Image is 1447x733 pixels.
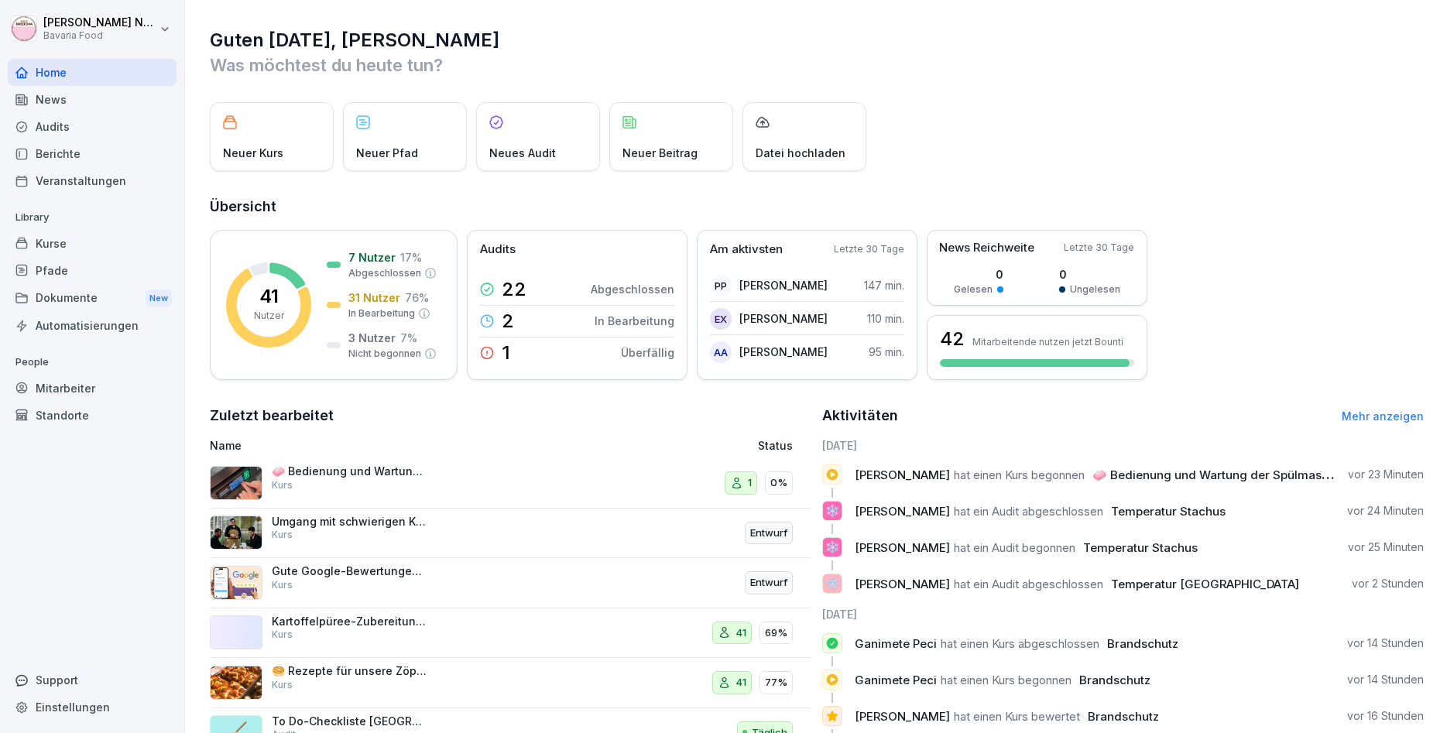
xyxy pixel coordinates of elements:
[1111,504,1226,519] span: Temperatur Stachus
[272,615,427,629] p: Kartoffelpüree-Zubereitung und Toppings
[8,284,177,313] a: DokumenteNew
[822,437,1424,454] h6: [DATE]
[710,275,732,296] div: PP
[941,636,1099,651] span: hat einen Kurs abgeschlossen
[595,313,674,329] p: In Bearbeitung
[1064,241,1134,255] p: Letzte 30 Tage
[400,330,417,346] p: 7 %
[1342,409,1424,423] a: Mehr anzeigen
[834,242,904,256] p: Letzte 30 Tage
[622,145,698,161] p: Neuer Beitrag
[855,709,950,724] span: [PERSON_NAME]
[8,59,177,86] a: Home
[855,673,937,687] span: Ganimete Peci
[1111,577,1299,591] span: Temperatur [GEOGRAPHIC_DATA]
[822,606,1424,622] h6: [DATE]
[855,504,950,519] span: [PERSON_NAME]
[272,528,293,542] p: Kurs
[8,230,177,257] a: Kurse
[8,666,177,694] div: Support
[750,526,787,541] p: Entwurf
[210,615,262,649] img: ur5kfpj4g1mhuir9rzgpc78h.png
[941,673,1072,687] span: hat einen Kurs begonnen
[1347,635,1424,651] p: vor 14 Stunden
[756,145,845,161] p: Datei hochladen
[1088,709,1159,724] span: Brandschutz
[8,694,177,721] div: Einstellungen
[954,283,993,296] p: Gelesen
[272,578,293,592] p: Kurs
[1348,539,1424,555] p: vor 25 Minuten
[210,196,1424,218] h2: Übersicht
[210,53,1424,77] p: Was möchtest du heute tun?
[348,289,400,306] p: 31 Nutzer
[210,658,811,708] a: 🥯 Rezepte für unsere ZöpfeKurs4177%
[348,307,415,320] p: In Bearbeitung
[954,468,1085,482] span: hat einen Kurs begonnen
[710,308,732,330] div: EX
[348,347,421,361] p: Nicht begonnen
[765,625,787,641] p: 69%
[348,249,396,265] p: 7 Nutzer
[954,540,1075,555] span: hat ein Audit begonnen
[739,344,828,360] p: [PERSON_NAME]
[1107,636,1178,651] span: Brandschutz
[8,140,177,167] div: Berichte
[591,281,674,297] p: Abgeschlossen
[1348,467,1424,482] p: vor 23 Minuten
[8,402,177,429] a: Standorte
[825,573,840,594] p: ❄️
[1070,283,1120,296] p: Ungelesen
[210,666,262,700] img: g80a8fc6kexzniuu9it64ulf.png
[972,336,1123,348] p: Mitarbeitende nutzen jetzt Bounti
[8,312,177,339] a: Automatisierungen
[272,664,427,678] p: 🥯 Rezepte für unsere Zöpfe
[210,509,811,559] a: Umgang mit schwierigen KundenKursEntwurf
[736,625,746,641] p: 41
[502,344,510,362] p: 1
[954,577,1103,591] span: hat ein Audit abgeschlossen
[1347,672,1424,687] p: vor 14 Stunden
[210,608,811,659] a: Kartoffelpüree-Zubereitung und ToppingsKurs4169%
[855,540,950,555] span: [PERSON_NAME]
[272,628,293,642] p: Kurs
[8,167,177,194] a: Veranstaltungen
[502,312,514,331] p: 2
[489,145,556,161] p: Neues Audit
[940,326,965,352] h3: 42
[8,113,177,140] a: Audits
[210,466,262,500] img: hcrdr45r0dq7sapxekt8mety.png
[210,515,262,550] img: ibmq16c03v2u1873hyb2ubud.png
[210,405,811,426] h2: Zuletzt bearbeitet
[954,504,1103,519] span: hat ein Audit abgeschlossen
[1092,468,1353,482] span: 🧼 Bedienung und Wartung der Spülmaschine
[272,678,293,692] p: Kurs
[400,249,422,265] p: 17 %
[223,145,283,161] p: Neuer Kurs
[739,277,828,293] p: [PERSON_NAME]
[822,405,898,426] h2: Aktivitäten
[855,468,950,482] span: [PERSON_NAME]
[736,675,746,690] p: 41
[825,500,840,522] p: ❄️
[770,475,787,491] p: 0%
[8,257,177,284] div: Pfade
[210,566,262,600] img: iwscqm9zjbdjlq9atufjsuwv.png
[8,205,177,230] p: Library
[480,241,516,259] p: Audits
[8,350,177,375] p: People
[254,309,284,323] p: Nutzer
[855,636,937,651] span: Ganimete Peci
[210,437,586,454] p: Name
[855,577,950,591] span: [PERSON_NAME]
[146,289,172,307] div: New
[939,239,1034,257] p: News Reichweite
[739,310,828,327] p: [PERSON_NAME]
[272,564,427,578] p: Gute Google-Bewertungen erhalten 🌟
[1059,266,1120,283] p: 0
[8,375,177,402] div: Mitarbeiter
